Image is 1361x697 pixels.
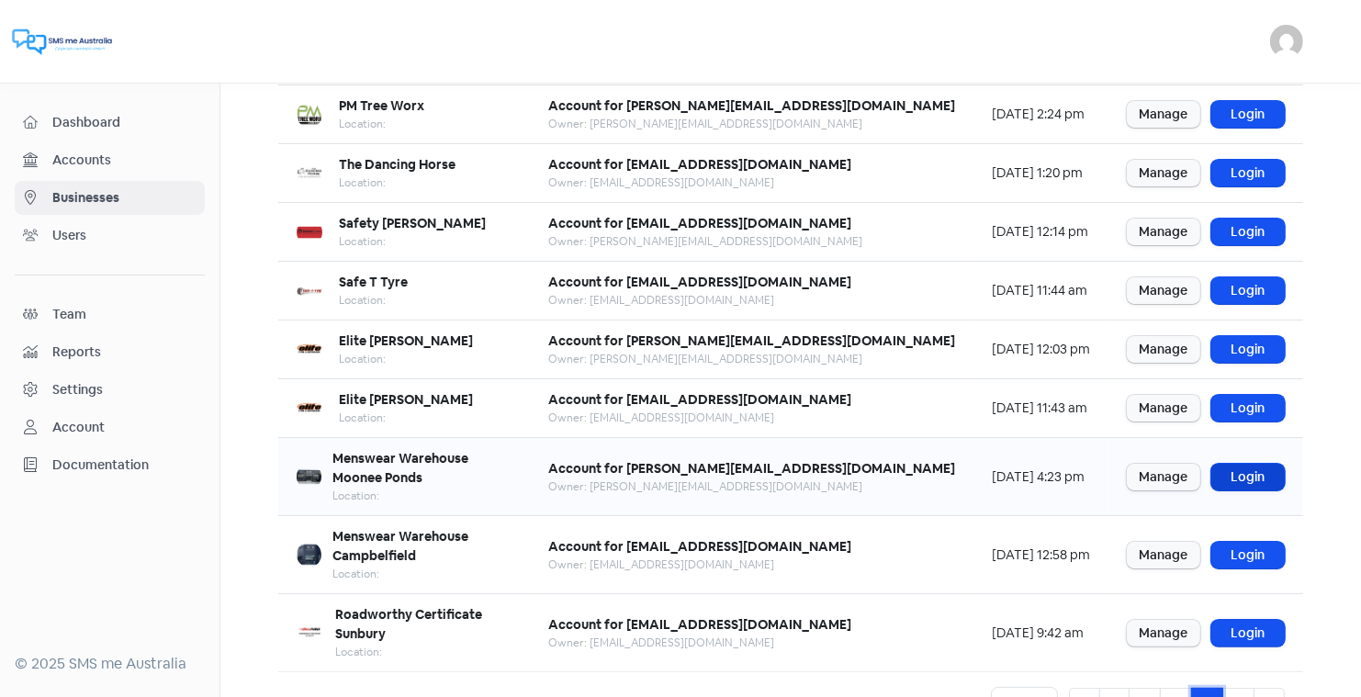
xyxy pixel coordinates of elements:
[1127,620,1200,646] a: Manage
[1211,620,1285,646] a: Login
[297,542,321,568] img: 47775a9a-5391-4925-acb3-6f6340a2546c-250x250.png
[339,215,486,231] b: Safety [PERSON_NAME]
[339,351,473,367] div: Location:
[339,156,456,173] b: The Dancing Horse
[992,624,1090,643] div: [DATE] 9:42 am
[992,281,1090,300] div: [DATE] 11:44 am
[52,113,197,132] span: Dashboard
[992,163,1090,183] div: [DATE] 1:20 pm
[335,606,482,642] b: Roadworthy Certificate Sunbury
[548,556,851,573] div: Owner: [EMAIL_ADDRESS][DOMAIN_NAME]
[15,219,205,253] a: Users
[297,161,322,186] img: 09e11095-148f-421e-8508-52cfe9c2faa2-250x250.png
[992,399,1090,418] div: [DATE] 11:43 am
[1127,219,1200,245] a: Manage
[548,478,955,495] div: Owner: [PERSON_NAME][EMAIL_ADDRESS][DOMAIN_NAME]
[15,106,205,140] a: Dashboard
[297,278,322,304] img: 466b8bf0-598b-41ee-824d-ef99d3e9fa77-250x250.png
[52,305,197,324] span: Team
[15,143,205,177] a: Accounts
[548,410,851,426] div: Owner: [EMAIL_ADDRESS][DOMAIN_NAME]
[1270,25,1303,58] img: User
[339,391,473,408] b: Elite [PERSON_NAME]
[548,174,851,191] div: Owner: [EMAIL_ADDRESS][DOMAIN_NAME]
[548,351,955,367] div: Owner: [PERSON_NAME][EMAIL_ADDRESS][DOMAIN_NAME]
[339,292,408,309] div: Location:
[52,380,103,399] div: Settings
[15,298,205,332] a: Team
[1127,277,1200,304] a: Manage
[52,418,105,437] div: Account
[297,337,322,363] img: 08f8507d-dba5-4ce1-9c6b-35a340ab8a28-250x250.png
[339,410,473,426] div: Location:
[1211,101,1285,128] a: Login
[339,332,473,349] b: Elite [PERSON_NAME]
[1211,277,1285,304] a: Login
[1211,336,1285,363] a: Login
[15,448,205,482] a: Documentation
[15,373,205,407] a: Settings
[52,226,197,245] span: Users
[548,274,851,290] b: Account for [EMAIL_ADDRESS][DOMAIN_NAME]
[992,105,1090,124] div: [DATE] 2:24 pm
[548,233,862,250] div: Owner: [PERSON_NAME][EMAIL_ADDRESS][DOMAIN_NAME]
[1211,219,1285,245] a: Login
[992,222,1090,242] div: [DATE] 12:14 pm
[15,410,205,444] a: Account
[15,181,205,215] a: Businesses
[52,151,197,170] span: Accounts
[548,538,851,555] b: Account for [EMAIL_ADDRESS][DOMAIN_NAME]
[548,616,851,633] b: Account for [EMAIL_ADDRESS][DOMAIN_NAME]
[297,464,321,489] img: a0e0a674-a837-4894-8d48-c6be2a585fec-250x250.png
[1127,542,1200,568] a: Manage
[297,620,322,646] img: 6f30de45-e9c3-4a31-8c11-8edcb29adc39-250x250.png
[1127,395,1200,422] a: Manage
[992,340,1090,359] div: [DATE] 12:03 pm
[332,528,468,564] b: Menswear Warehouse Campbelfield
[1127,101,1200,128] a: Manage
[335,644,512,660] div: Location:
[548,156,851,173] b: Account for [EMAIL_ADDRESS][DOMAIN_NAME]
[52,343,197,362] span: Reports
[15,335,205,369] a: Reports
[297,396,322,422] img: d6375d8b-3f56-492d-a834-ca750f3f26b0-250x250.png
[1127,464,1200,490] a: Manage
[297,219,322,245] img: e5902682-5609-4444-905f-11d33a62bfc8-250x250.png
[1127,336,1200,363] a: Manage
[332,488,512,504] div: Location:
[548,460,955,477] b: Account for [PERSON_NAME][EMAIL_ADDRESS][DOMAIN_NAME]
[1211,464,1285,490] a: Login
[1211,395,1285,422] a: Login
[332,450,468,486] b: Menswear Warehouse Moonee Ponds
[52,188,197,208] span: Businesses
[548,635,851,651] div: Owner: [EMAIL_ADDRESS][DOMAIN_NAME]
[992,545,1090,565] div: [DATE] 12:58 pm
[548,215,851,231] b: Account for [EMAIL_ADDRESS][DOMAIN_NAME]
[1127,160,1200,186] a: Manage
[1211,542,1285,568] a: Login
[548,292,851,309] div: Owner: [EMAIL_ADDRESS][DOMAIN_NAME]
[297,102,322,128] img: 8e6be882-b8f8-4000-9d52-cd9a2278ef82-250x250.png
[339,97,424,114] b: PM Tree Worx
[1211,160,1285,186] a: Login
[339,116,424,132] div: Location:
[548,116,955,132] div: Owner: [PERSON_NAME][EMAIL_ADDRESS][DOMAIN_NAME]
[339,174,456,191] div: Location:
[52,455,197,475] span: Documentation
[992,467,1090,487] div: [DATE] 4:23 pm
[548,332,955,349] b: Account for [PERSON_NAME][EMAIL_ADDRESS][DOMAIN_NAME]
[339,274,408,290] b: Safe T Tyre
[15,653,205,675] div: © 2025 SMS me Australia
[548,97,955,114] b: Account for [PERSON_NAME][EMAIL_ADDRESS][DOMAIN_NAME]
[548,391,851,408] b: Account for [EMAIL_ADDRESS][DOMAIN_NAME]
[332,566,512,582] div: Location:
[339,233,486,250] div: Location:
